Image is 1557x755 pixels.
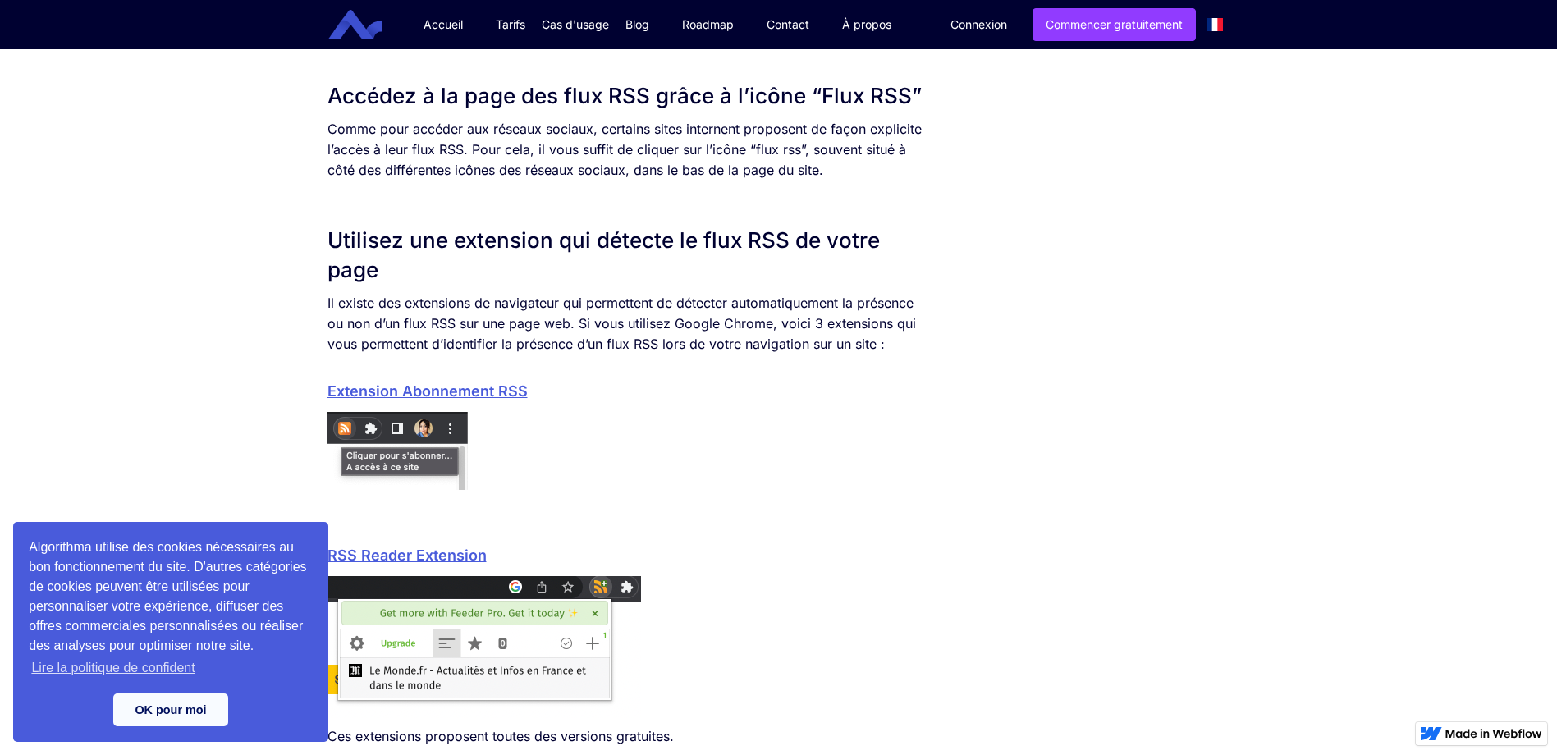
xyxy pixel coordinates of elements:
[29,656,198,680] a: learn more about cookies
[327,119,924,181] p: Comme pour accéder aux réseaux sociaux, certains sites internent proposent de façon explicite l’a...
[327,189,924,209] p: ‍
[327,576,641,718] img: Capture d’écran montrant l’extension RSS Feed Reader
[1033,8,1196,41] a: Commencer gratuitement
[341,10,394,40] a: home
[1445,729,1542,739] img: Made in Webflow
[327,44,924,65] p: ‍
[113,693,228,726] a: dismiss cookie message
[29,538,313,680] span: Algorithma utilise des cookies nécessaires au bon fonctionnement du site. D'autres catégories de ...
[327,226,924,285] h2: Utilisez une extension qui détecte le flux RSS de votre page
[327,293,924,355] p: Il existe des extensions de navigateur qui permettent de détecter automatiquement la présence ou ...
[13,522,328,742] div: cookieconsent
[327,547,487,564] a: RSS Reader Extension
[542,16,609,33] div: Cas d'usage
[327,81,924,111] h2: Accédez à la page des flux RSS grâce à l’icône “Flux RSS”
[327,726,924,747] p: Ces extensions proposent toutes des versions gratuites.
[327,498,924,519] p: ‍
[938,9,1019,40] a: Connexion
[327,412,468,490] img: Capture d’écran montrant l’extension Abonnement RSS
[327,382,528,400] a: Extension Abonnement RSS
